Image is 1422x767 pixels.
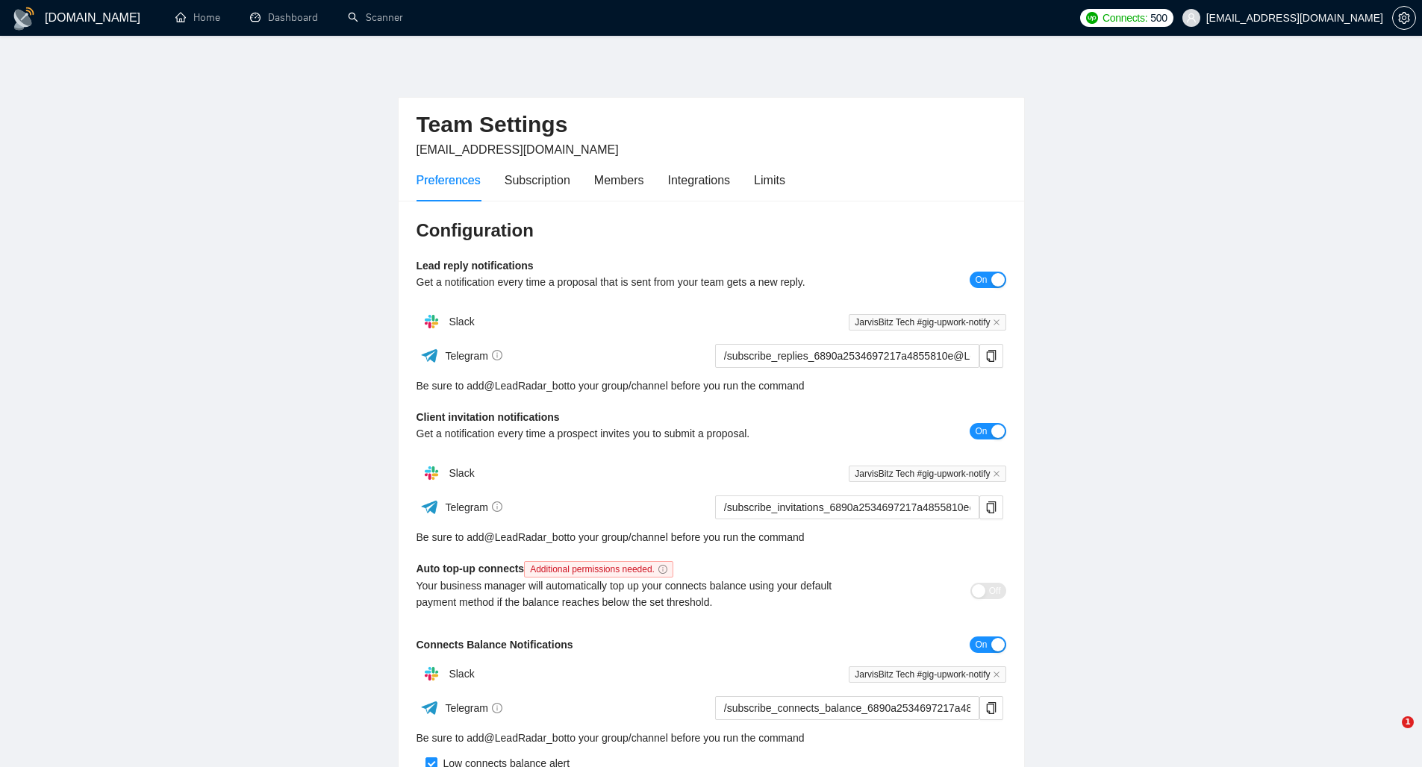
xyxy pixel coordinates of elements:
[417,260,534,272] b: Lead reply notifications
[849,314,1005,331] span: JarvisBitz Tech #gig-upwork-notify
[449,316,474,328] span: Slack
[417,425,859,442] div: Get a notification every time a prospect invites you to submit a proposal.
[975,423,987,439] span: On
[524,561,673,577] span: Additional permissions needed.
[420,346,439,365] img: ww3wtPAAAAAElFTkSuQmCC
[975,636,987,653] span: On
[449,668,474,680] span: Slack
[849,466,1005,482] span: JarvisBitz Tech #gig-upwork-notify
[980,702,1002,714] span: copy
[12,7,36,31] img: logo
[484,730,567,746] a: @LeadRadar_bot
[989,583,1001,599] span: Off
[417,219,1006,242] h3: Configuration
[445,501,502,513] span: Telegram
[417,143,619,156] span: [EMAIL_ADDRESS][DOMAIN_NAME]
[417,307,446,336] img: hpQkSZIkSZIkSZIkSZIkSZIkSZIkSZIkSZIkSZIkSZIkSZIkSZIkSZIkSZIkSZIkSZIkSZIkSZIkSZIkSZIkSZIkSZIkSZIkS...
[1392,6,1416,30] button: setting
[979,344,1003,368] button: copy
[445,350,502,362] span: Telegram
[1103,10,1147,26] span: Connects:
[417,563,679,575] b: Auto top-up connects
[417,529,1006,545] div: Be sure to add to your group/channel before you run the command
[993,470,1000,478] span: close
[1402,716,1414,728] span: 1
[417,458,446,488] img: hpQkSZIkSZIkSZIkSZIkSZIkSZIkSZIkSZIkSZIkSZIkSZIkSZIkSZIkSZIkSZIkSZIkSZIkSZIkSZIkSZIkSZIkSZIkSZIkS...
[417,378,1006,394] div: Be sure to add to your group/channel before you run the command
[250,11,318,24] a: dashboardDashboard
[417,110,1006,140] h2: Team Settings
[1392,12,1416,24] a: setting
[492,350,502,360] span: info-circle
[492,501,502,512] span: info-circle
[658,565,667,574] span: info-circle
[417,411,560,423] b: Client invitation notifications
[417,274,859,290] div: Get a notification every time a proposal that is sent from your team gets a new reply.
[754,171,785,190] div: Limits
[417,659,446,689] img: hpQkSZIkSZIkSZIkSZIkSZIkSZIkSZIkSZIkSZIkSZIkSZIkSZIkSZIkSZIkSZIkSZIkSZIkSZIkSZIkSZIkSZIkSZIkSZIkS...
[449,467,474,479] span: Slack
[445,702,502,714] span: Telegram
[417,577,859,610] div: Your business manager will automatically top up your connects balance using your default payment ...
[993,319,1000,326] span: close
[175,11,220,24] a: homeHome
[505,171,570,190] div: Subscription
[979,495,1003,519] button: copy
[668,171,731,190] div: Integrations
[979,696,1003,720] button: copy
[417,171,481,190] div: Preferences
[417,730,1006,746] div: Be sure to add to your group/channel before you run the command
[484,378,567,394] a: @LeadRadar_bot
[993,671,1000,678] span: close
[420,498,439,516] img: ww3wtPAAAAAElFTkSuQmCC
[417,639,573,651] b: Connects Balance Notifications
[849,666,1005,683] span: JarvisBitz Tech #gig-upwork-notify
[594,171,644,190] div: Members
[980,350,1002,362] span: copy
[348,11,403,24] a: searchScanner
[1393,12,1415,24] span: setting
[980,501,1002,513] span: copy
[492,703,502,713] span: info-circle
[420,698,439,717] img: ww3wtPAAAAAElFTkSuQmCC
[1086,12,1098,24] img: upwork-logo.png
[1186,13,1197,23] span: user
[1150,10,1167,26] span: 500
[484,529,567,545] a: @LeadRadar_bot
[975,272,987,288] span: On
[1371,716,1407,752] iframe: Intercom live chat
